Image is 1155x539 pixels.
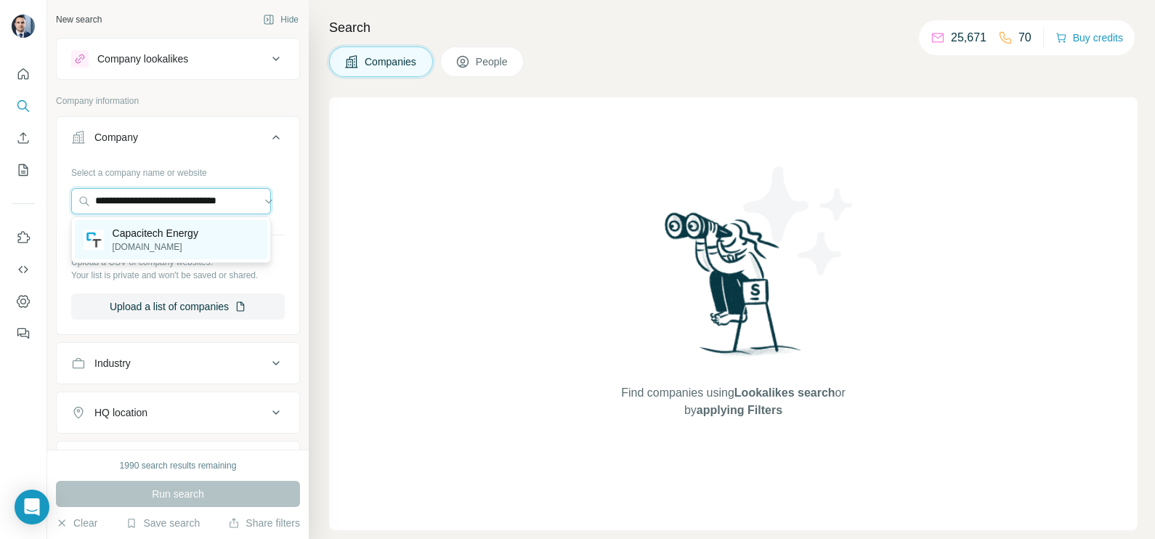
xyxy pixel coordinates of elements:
[57,445,299,479] button: Annual revenue ($)
[113,240,198,254] p: [DOMAIN_NAME]
[113,226,198,240] p: Capacitech Energy
[94,130,138,145] div: Company
[1018,29,1032,46] p: 70
[126,516,200,530] button: Save search
[329,17,1138,38] h4: Search
[12,256,35,283] button: Use Surfe API
[57,41,299,76] button: Company lookalikes
[228,516,300,530] button: Share filters
[658,208,809,370] img: Surfe Illustration - Woman searching with binoculars
[12,320,35,346] button: Feedback
[12,224,35,251] button: Use Surfe on LinkedIn
[71,293,285,320] button: Upload a list of companies
[71,269,285,282] p: Your list is private and won't be saved or shared.
[253,9,309,31] button: Hide
[12,15,35,38] img: Avatar
[56,13,102,26] div: New search
[951,29,986,46] p: 25,671
[120,459,237,472] div: 1990 search results remaining
[15,490,49,524] div: Open Intercom Messenger
[71,161,285,179] div: Select a company name or website
[57,346,299,381] button: Industry
[476,54,509,69] span: People
[57,395,299,430] button: HQ location
[12,93,35,119] button: Search
[734,386,835,399] span: Lookalikes search
[1055,28,1123,48] button: Buy credits
[734,155,864,286] img: Surfe Illustration - Stars
[697,404,782,416] span: applying Filters
[57,120,299,161] button: Company
[94,356,131,370] div: Industry
[617,384,849,419] span: Find companies using or by
[56,516,97,530] button: Clear
[12,288,35,315] button: Dashboard
[12,157,35,183] button: My lists
[94,405,147,420] div: HQ location
[365,54,418,69] span: Companies
[12,61,35,87] button: Quick start
[56,94,300,108] p: Company information
[97,52,188,66] div: Company lookalikes
[12,125,35,151] button: Enrich CSV
[84,230,104,250] img: Capacitech Energy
